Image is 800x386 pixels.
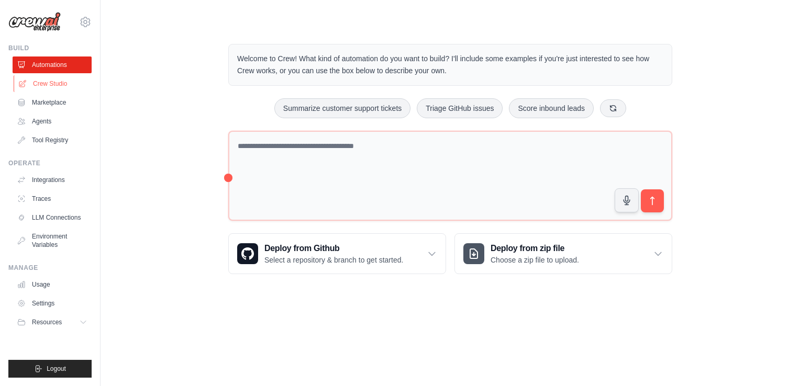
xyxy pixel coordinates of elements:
[8,12,61,32] img: Logo
[13,113,92,130] a: Agents
[13,190,92,207] a: Traces
[13,94,92,111] a: Marketplace
[417,98,503,118] button: Triage GitHub issues
[13,209,92,226] a: LLM Connections
[491,242,579,255] h3: Deploy from zip file
[13,228,92,253] a: Environment Variables
[13,56,92,73] a: Automations
[32,318,62,326] span: Resources
[8,360,92,378] button: Logout
[600,322,762,356] p: Describe the automation you want to build, select an example option, or use the microphone to spe...
[264,255,403,265] p: Select a repository & branch to get started.
[768,290,776,298] button: Close walkthrough
[13,295,92,312] a: Settings
[8,44,92,52] div: Build
[491,255,579,265] p: Choose a zip file to upload.
[600,304,762,318] h3: Create an automation
[47,365,66,373] span: Logout
[13,172,92,188] a: Integrations
[509,98,594,118] button: Score inbound leads
[13,132,92,149] a: Tool Registry
[264,242,403,255] h3: Deploy from Github
[8,264,92,272] div: Manage
[8,159,92,167] div: Operate
[608,292,629,300] span: Step 1
[13,276,92,293] a: Usage
[237,53,663,77] p: Welcome to Crew! What kind of automation do you want to build? I'll include some examples if you'...
[13,314,92,331] button: Resources
[14,75,93,92] a: Crew Studio
[274,98,410,118] button: Summarize customer support tickets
